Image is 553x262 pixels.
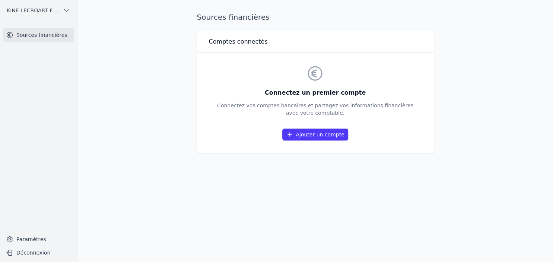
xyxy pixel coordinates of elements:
a: Paramètres [3,233,74,245]
a: Sources financières [3,28,74,42]
button: KINE LECROART F SPRL [3,4,74,16]
h3: Connectez un premier compte [217,88,413,97]
a: Ajouter un compte [282,129,348,141]
p: Connectez vos comptes bancaires et partagez vos informations financières avec votre comptable. [217,102,413,117]
span: KINE LECROART F SPRL [7,7,60,14]
h1: Sources financières [197,12,270,22]
button: Déconnexion [3,247,74,259]
h3: Comptes connectés [209,37,268,46]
